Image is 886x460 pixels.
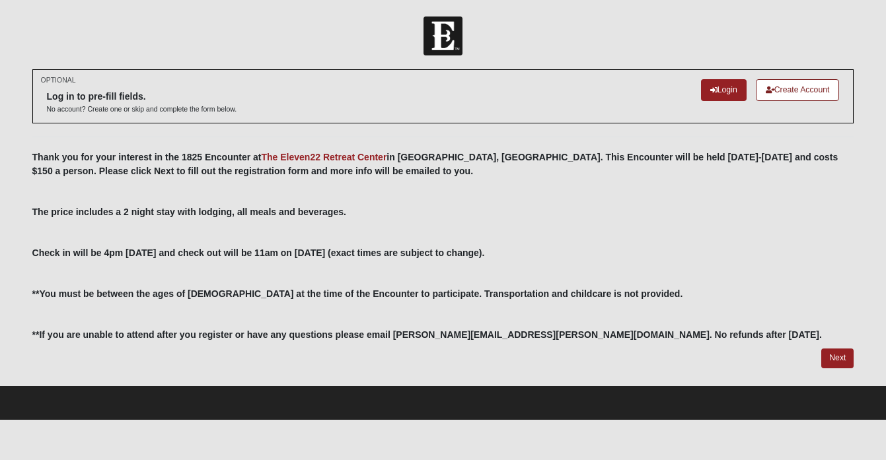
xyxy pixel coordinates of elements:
[32,207,346,217] b: The price includes a 2 night stay with lodging, all meals and beverages.
[47,91,237,102] h6: Log in to pre-fill fields.
[424,16,462,55] img: Church of Eleven22 Logo
[32,152,838,176] b: Thank you for your interest in the 1825 Encounter at in [GEOGRAPHIC_DATA], [GEOGRAPHIC_DATA]. Thi...
[756,79,840,101] a: Create Account
[701,79,747,101] a: Login
[32,329,822,340] b: **If you are unable to attend after you register or have any questions please email [PERSON_NAME]...
[262,152,387,162] a: The Eleven22 Retreat Center
[821,348,854,368] a: Next
[41,75,76,85] small: OPTIONAL
[32,247,485,258] b: Check in will be 4pm [DATE] and check out will be 11am on [DATE] (exact times are subject to chan...
[47,104,237,114] p: No account? Create one or skip and complete the form below.
[32,288,683,299] b: **You must be between the ages of [DEMOGRAPHIC_DATA] at the time of the Encounter to participate....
